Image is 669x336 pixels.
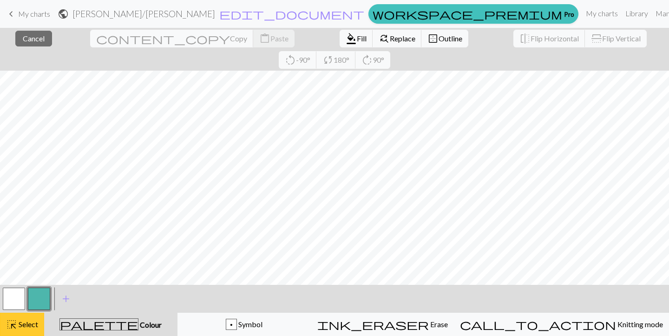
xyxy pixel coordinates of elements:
[237,320,262,329] span: Symbol
[6,7,17,20] span: keyboard_arrow_left
[519,32,531,45] span: flip
[460,318,616,331] span: call_to_action
[334,55,349,64] span: 180°
[322,53,334,66] span: sync
[355,51,390,69] button: 90°
[373,30,422,47] button: Replace
[60,318,138,331] span: palette
[177,313,311,336] button: p Symbol
[340,30,373,47] button: Fill
[582,4,622,23] a: My charts
[17,320,38,329] span: Select
[72,8,215,19] h2: [PERSON_NAME] / [PERSON_NAME]
[279,51,317,69] button: -90°
[590,33,603,44] span: flip
[429,320,448,329] span: Erase
[346,32,357,45] span: format_color_fill
[454,313,669,336] button: Knitting mode
[421,30,468,47] button: Outline
[622,4,652,23] a: Library
[317,318,429,331] span: ink_eraser
[616,320,663,329] span: Knitting mode
[373,7,562,20] span: workspace_premium
[90,30,254,47] button: Copy
[439,34,462,43] span: Outline
[427,32,439,45] span: border_outer
[18,9,50,18] span: My charts
[379,32,390,45] span: find_replace
[58,7,69,20] span: public
[6,6,50,22] a: My charts
[513,30,585,47] button: Flip Horizontal
[138,320,162,329] span: Colour
[531,34,579,43] span: Flip Horizontal
[96,32,230,45] span: content_copy
[602,34,641,43] span: Flip Vertical
[361,53,373,66] span: rotate_right
[60,292,72,305] span: add
[219,7,364,20] span: edit_document
[373,55,384,64] span: 90°
[44,313,177,336] button: Colour
[390,34,415,43] span: Replace
[6,318,17,331] span: highlight_alt
[226,319,236,330] div: p
[368,4,578,24] a: Pro
[357,34,367,43] span: Fill
[296,55,310,64] span: -90°
[311,313,454,336] button: Erase
[285,53,296,66] span: rotate_left
[316,51,356,69] button: 180°
[15,31,52,46] button: Cancel
[23,34,45,43] span: Cancel
[230,34,247,43] span: Copy
[585,30,647,47] button: Flip Vertical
